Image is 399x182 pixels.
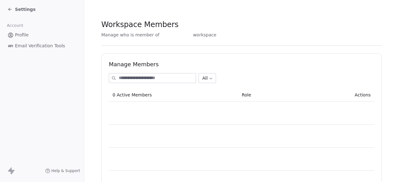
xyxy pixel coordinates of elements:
[355,92,371,97] span: Actions
[242,92,251,97] span: Role
[15,6,36,12] span: Settings
[7,6,36,12] a: Settings
[193,32,216,38] span: workspace
[4,21,26,30] span: Account
[101,32,159,38] span: Manage who is member of
[5,30,79,40] a: Profile
[109,61,374,68] h1: Manage Members
[15,32,29,38] span: Profile
[113,92,152,97] span: 0 Active Members
[51,168,80,173] span: Help & Support
[45,168,80,173] a: Help & Support
[5,41,79,51] a: Email Verification Tools
[101,20,178,29] span: Workspace Members
[15,43,65,49] span: Email Verification Tools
